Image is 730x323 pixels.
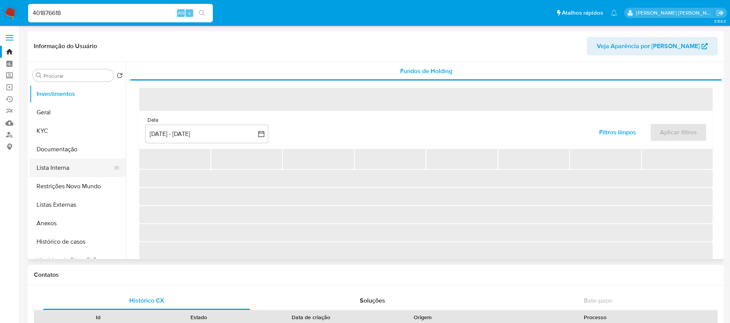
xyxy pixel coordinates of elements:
[360,296,385,305] span: Soluções
[154,313,244,321] div: Estado
[584,296,612,305] span: Bate-papo
[30,85,126,103] button: Investimentos
[611,10,617,16] a: Notificações
[53,313,143,321] div: Id
[716,9,724,17] a: Sair
[562,9,603,17] span: Atalhos rápidos
[30,159,120,177] button: Lista Interna
[255,313,367,321] div: Data de criação
[30,177,126,196] button: Restrições Novo Mundo
[479,313,712,321] div: Processo
[587,37,718,55] button: Veja Aparência por [PERSON_NAME]
[117,72,123,81] button: Retornar ao pedido padrão
[30,233,126,251] button: Histórico de casos
[30,196,126,214] button: Listas Externas
[30,122,126,140] button: KYC
[28,8,213,18] input: Pesquise usuários ou casos...
[30,251,126,269] button: Histórico de Risco PLD
[178,9,184,17] span: Alt
[188,9,190,17] span: s
[378,313,468,321] div: Origem
[30,140,126,159] button: Documentação
[30,103,126,122] button: Geral
[129,296,164,305] span: Histórico CX
[34,271,718,279] h1: Contatos
[34,42,97,50] h1: Informação do Usuário
[43,72,110,79] input: Procurar
[636,9,714,17] p: andreia.almeida@mercadolivre.com
[36,72,42,79] button: Procurar
[30,214,126,233] button: Anexos
[597,37,700,55] span: Veja Aparência por [PERSON_NAME]
[194,8,210,18] button: search-icon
